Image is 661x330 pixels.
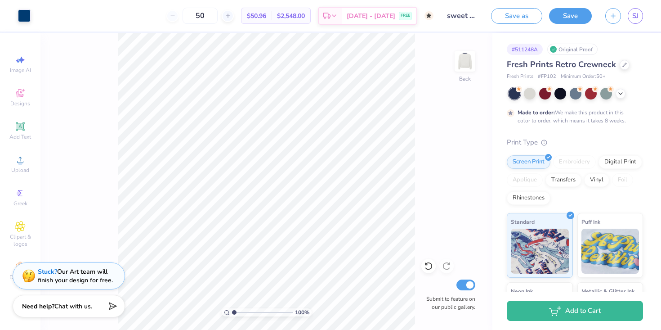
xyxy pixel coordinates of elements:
span: FREE [401,13,410,19]
img: Standard [511,229,569,274]
div: We make this product in this color to order, which means it takes 8 weeks. [518,108,628,125]
span: Upload [11,167,29,174]
img: Puff Ink [581,229,639,274]
button: Add to Cart [507,301,643,321]
strong: Need help? [22,302,54,311]
span: Clipart & logos [4,233,36,248]
div: Digital Print [598,155,642,169]
div: Transfers [545,173,581,187]
span: Decorate [9,274,31,281]
strong: Stuck? [38,267,57,276]
div: Vinyl [584,173,609,187]
strong: Made to order: [518,109,555,116]
button: Save as [491,8,542,24]
span: Fresh Prints [507,73,533,81]
span: 100 % [295,308,309,316]
span: Puff Ink [581,217,600,226]
span: Standard [511,217,535,226]
span: Greek [13,200,27,207]
div: Foil [612,173,633,187]
img: Back [456,52,474,70]
div: Applique [507,173,543,187]
div: Back [459,75,471,83]
a: SJ [628,8,643,24]
span: $2,548.00 [277,11,305,21]
span: [DATE] - [DATE] [347,11,395,21]
button: Save [549,8,592,24]
span: SJ [632,11,639,21]
span: Add Text [9,133,31,140]
span: Neon Ink [511,286,533,296]
span: Fresh Prints Retro Crewneck [507,59,616,70]
input: Untitled Design [440,7,484,25]
div: Screen Print [507,155,550,169]
div: Rhinestones [507,191,550,205]
div: Print Type [507,137,643,148]
span: Chat with us. [54,302,92,311]
span: Metallic & Glitter Ink [581,286,634,296]
div: # 511248A [507,44,543,55]
span: $50.96 [247,11,266,21]
span: # FP102 [538,73,556,81]
span: Minimum Order: 50 + [561,73,606,81]
span: Image AI [10,67,31,74]
span: Designs [10,100,30,107]
div: Embroidery [553,155,596,169]
div: Original Proof [547,44,598,55]
div: Our Art team will finish your design for free. [38,267,113,285]
label: Submit to feature on our public gallery. [421,295,475,311]
input: – – [183,8,218,24]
